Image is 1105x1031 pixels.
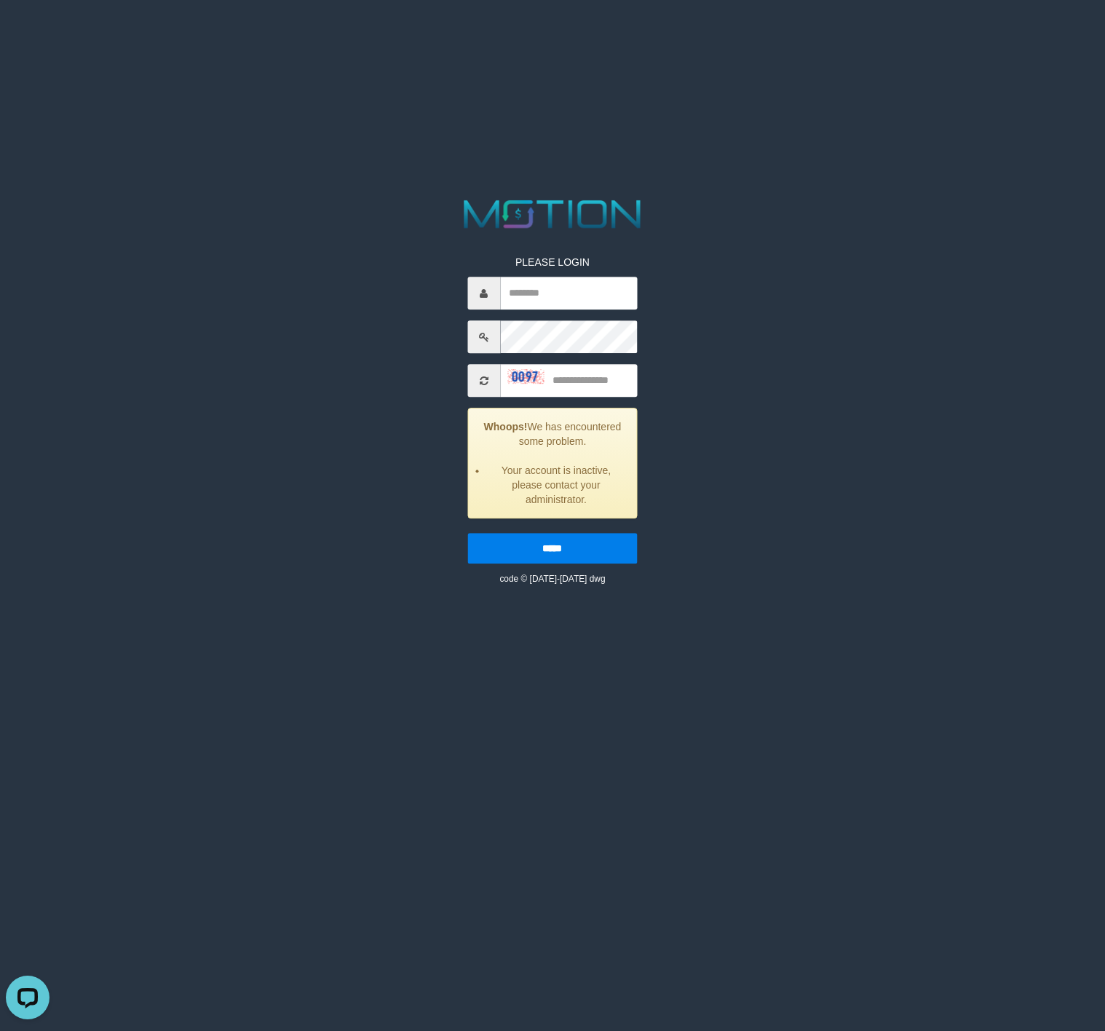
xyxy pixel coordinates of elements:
img: MOTION_logo.png [456,195,649,233]
li: Your account is inactive, please contact your administrator. [486,464,625,507]
button: Open LiveChat chat widget [6,6,49,50]
p: PLEASE LOGIN [467,256,637,270]
div: We has encountered some problem. [467,408,637,519]
img: captcha [507,369,544,384]
strong: Whoops! [484,422,528,433]
small: code © [DATE]-[DATE] dwg [499,574,605,585]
